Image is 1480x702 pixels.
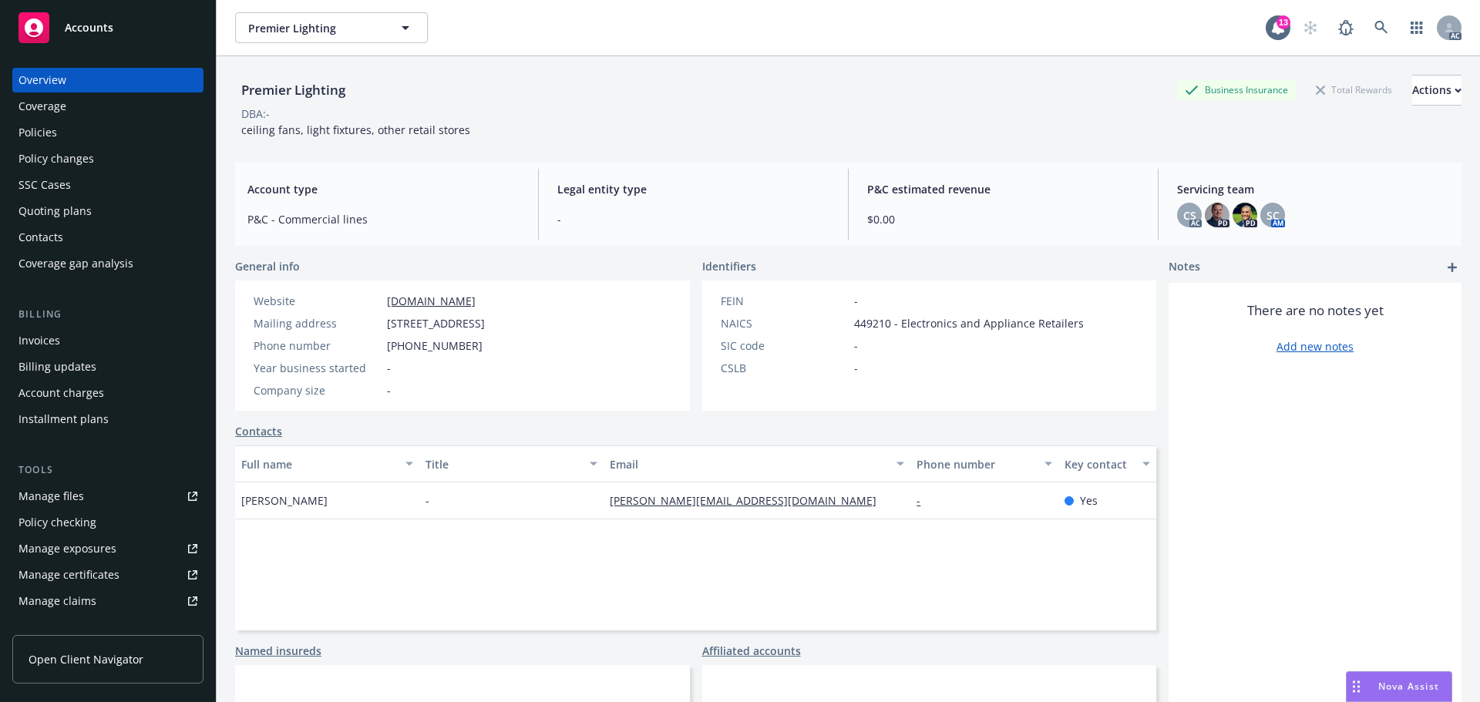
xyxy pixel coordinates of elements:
div: Year business started [254,360,381,376]
span: Accounts [65,22,113,34]
a: - [917,493,933,508]
button: Phone number [910,445,1058,482]
span: [STREET_ADDRESS] [387,315,485,331]
div: Quoting plans [18,199,92,223]
span: SC [1266,207,1280,223]
div: Billing [12,307,203,322]
div: Actions [1412,76,1461,105]
a: Policy checking [12,510,203,535]
a: [PERSON_NAME][EMAIL_ADDRESS][DOMAIN_NAME] [610,493,889,508]
div: Premier Lighting [235,80,351,100]
div: Website [254,293,381,309]
a: Affiliated accounts [702,643,801,659]
a: Policy changes [12,146,203,171]
a: Quoting plans [12,199,203,223]
img: photo [1205,203,1229,227]
span: There are no notes yet [1247,301,1384,320]
div: DBA: - [241,106,270,122]
div: Manage claims [18,589,96,613]
a: Contacts [12,225,203,250]
div: FEIN [721,293,848,309]
div: Manage files [18,484,84,509]
button: Email [604,445,910,482]
div: Total Rewards [1308,80,1400,99]
div: SIC code [721,338,848,354]
div: Mailing address [254,315,381,331]
span: Yes [1080,492,1098,509]
div: Billing updates [18,354,96,379]
span: - [557,211,829,227]
span: [PERSON_NAME] [241,492,328,509]
div: Policy checking [18,510,96,535]
a: Named insureds [235,643,321,659]
div: Account charges [18,381,104,405]
span: - [854,338,858,354]
div: Manage exposures [18,536,116,561]
a: Installment plans [12,407,203,432]
a: Add new notes [1276,338,1354,354]
button: Title [419,445,604,482]
a: Switch app [1401,12,1432,43]
span: Nova Assist [1378,680,1439,693]
div: Phone number [917,456,1034,472]
span: - [425,492,429,509]
div: Policy changes [18,146,94,171]
a: Coverage gap analysis [12,251,203,276]
button: Nova Assist [1346,671,1452,702]
button: Key contact [1058,445,1156,482]
span: CS [1183,207,1196,223]
div: Tools [12,462,203,478]
button: Premier Lighting [235,12,428,43]
a: Billing updates [12,354,203,379]
a: Coverage [12,94,203,119]
span: Account type [247,181,520,197]
span: 449210 - Electronics and Appliance Retailers [854,315,1084,331]
div: Contacts [18,225,63,250]
span: Identifiers [702,258,756,274]
a: Manage exposures [12,536,203,561]
img: photo [1233,203,1257,227]
div: Manage certificates [18,563,119,587]
span: $0.00 [867,211,1139,227]
span: - [387,360,391,376]
span: [PHONE_NUMBER] [387,338,483,354]
button: Full name [235,445,419,482]
a: Manage files [12,484,203,509]
a: Report a Bug [1330,12,1361,43]
div: Business Insurance [1177,80,1296,99]
span: Servicing team [1177,181,1449,197]
div: Overview [18,68,66,92]
div: Coverage [18,94,66,119]
a: SSC Cases [12,173,203,197]
div: Drag to move [1347,672,1366,701]
a: Start snowing [1295,12,1326,43]
div: NAICS [721,315,848,331]
span: General info [235,258,300,274]
span: Legal entity type [557,181,829,197]
a: Search [1366,12,1397,43]
div: SSC Cases [18,173,71,197]
span: P&C estimated revenue [867,181,1139,197]
div: Full name [241,456,396,472]
div: CSLB [721,360,848,376]
button: Actions [1412,75,1461,106]
span: ceiling fans, light fixtures, other retail stores [241,123,470,137]
div: Coverage gap analysis [18,251,133,276]
div: Manage BORs [18,615,91,640]
div: Invoices [18,328,60,353]
a: Accounts [12,6,203,49]
a: Contacts [235,423,282,439]
a: Manage certificates [12,563,203,587]
span: Notes [1169,258,1200,277]
span: - [387,382,391,398]
span: Open Client Navigator [29,651,143,667]
a: Invoices [12,328,203,353]
a: Policies [12,120,203,145]
div: Installment plans [18,407,109,432]
a: [DOMAIN_NAME] [387,294,476,308]
span: - [854,293,858,309]
div: 13 [1276,15,1290,29]
span: P&C - Commercial lines [247,211,520,227]
a: Manage claims [12,589,203,613]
